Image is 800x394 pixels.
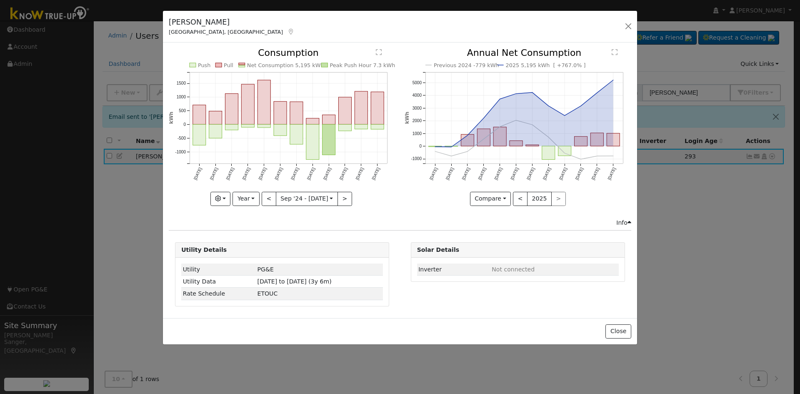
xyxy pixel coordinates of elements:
circle: onclick="" [530,91,534,94]
rect: onclick="" [193,125,206,146]
text: 2000 [412,119,422,123]
span: D [257,290,278,297]
rect: onclick="" [322,125,335,155]
rect: onclick="" [542,146,555,160]
rect: onclick="" [257,125,270,128]
rect: onclick="" [306,125,319,160]
button: 2025 [527,192,552,206]
td: Inverter [417,264,490,276]
text: Net Consumption 5,195 kWh [247,62,324,68]
text: [DATE] [526,167,535,181]
circle: onclick="" [433,150,437,153]
text: [DATE] [429,167,438,181]
rect: onclick="" [290,102,303,124]
button: < [262,192,276,206]
circle: onclick="" [514,119,517,122]
text: 2025 5,195 kWh [ +767.0% ] [505,62,585,68]
circle: onclick="" [563,114,566,118]
td: Utility Data [181,276,256,288]
text: [DATE] [274,167,283,181]
circle: onclick="" [450,155,453,158]
text: [DATE] [339,167,348,181]
a: Map [287,28,295,35]
rect: onclick="" [428,146,441,147]
rect: onclick="" [242,125,255,128]
rect: onclick="" [209,125,222,138]
rect: onclick="" [225,125,238,130]
text: 4000 [412,93,422,98]
rect: onclick="" [322,115,335,125]
circle: onclick="" [579,158,582,161]
button: < [513,192,527,206]
rect: onclick="" [607,133,620,146]
rect: onclick="" [339,125,352,131]
text: [DATE] [290,167,300,181]
rect: onclick="" [445,146,457,147]
text: [DATE] [590,167,600,181]
text: [DATE] [493,167,503,181]
rect: onclick="" [477,129,490,146]
rect: onclick="" [257,80,270,124]
text: [DATE] [322,167,332,181]
rect: onclick="" [355,91,368,124]
circle: onclick="" [466,134,469,137]
text: -1000 [411,157,422,161]
circle: onclick="" [482,138,485,141]
text: Previous 2024 -779 kWh [434,62,499,68]
rect: onclick="" [242,84,255,124]
circle: onclick="" [547,136,550,139]
text: 5000 [412,80,422,85]
text: kWh [168,112,174,124]
text: [DATE] [193,167,202,181]
rect: onclick="" [225,94,238,125]
text: [DATE] [209,167,219,181]
text: [DATE] [574,167,584,181]
text: 1500 [177,81,186,86]
text: kWh [404,112,410,124]
text: [DATE] [371,167,381,181]
text: [DATE] [542,167,552,181]
text: [DATE] [477,167,487,181]
text: Pull [224,62,233,68]
text: [DATE] [225,167,235,181]
button: Close [605,324,631,339]
circle: onclick="" [595,155,599,158]
text: 1000 [177,95,186,100]
circle: onclick="" [433,145,437,148]
circle: onclick="" [579,105,582,108]
rect: onclick="" [558,146,571,156]
span: [GEOGRAPHIC_DATA], [GEOGRAPHIC_DATA] [169,29,283,35]
text: Peak Push Hour 7.3 kWh [330,62,395,68]
rect: onclick="" [339,97,352,124]
text: Annual Net Consumption [467,48,581,58]
td: Utility [181,264,256,276]
circle: onclick="" [612,155,615,158]
td: Rate Schedule [181,288,256,300]
rect: onclick="" [274,102,287,125]
text: 500 [179,109,186,113]
text: [DATE] [445,167,454,181]
circle: onclick="" [498,98,501,101]
rect: onclick="" [209,111,222,125]
rect: onclick="" [371,92,384,125]
rect: onclick="" [290,125,303,145]
text: [DATE] [306,167,316,181]
circle: onclick="" [482,117,485,120]
text: -500 [177,136,186,141]
button: > [337,192,352,206]
circle: onclick="" [563,152,566,155]
text:  [376,49,382,55]
circle: onclick="" [450,146,453,149]
text: Push [198,62,211,68]
text: [DATE] [242,167,251,181]
rect: onclick="" [461,135,474,146]
rect: onclick="" [510,141,522,146]
text: [DATE] [510,167,519,181]
strong: Utility Details [181,246,227,253]
span: [DATE] to [DATE] (3y 6m) [257,278,332,285]
rect: onclick="" [574,137,587,146]
text: Consumption [258,48,319,58]
rect: onclick="" [306,118,319,125]
rect: onclick="" [493,127,506,146]
circle: onclick="" [595,91,599,95]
